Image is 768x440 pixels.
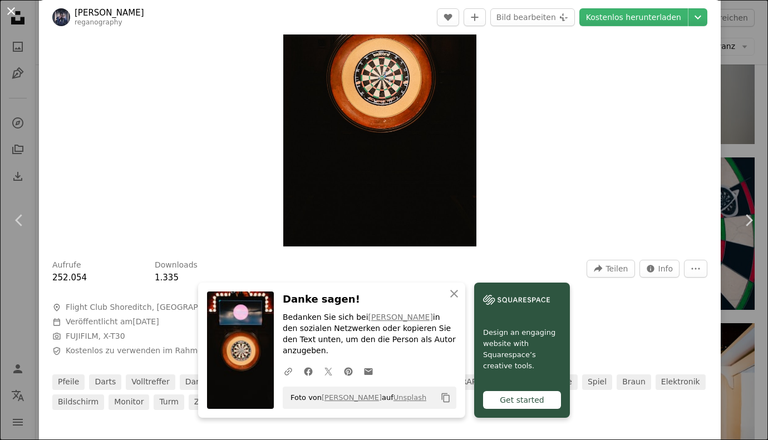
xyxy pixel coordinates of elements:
a: Turm [154,394,184,410]
span: Veröffentlicht am [66,317,159,326]
a: zeigen [189,394,227,410]
a: Darts [89,374,121,390]
a: braun [617,374,651,390]
button: Statistiken zu diesem Bild [639,260,680,278]
span: Flight Club Shoreditch, [GEOGRAPHIC_DATA], [GEOGRAPHIC_DATA], [GEOGRAPHIC_DATA] [66,302,386,313]
a: Auf Twitter teilen [318,360,338,382]
span: Design an engaging website with Squarespace’s creative tools. [483,327,561,372]
span: Foto von auf [285,389,426,407]
button: Bild bearbeiten [490,8,575,26]
h3: Downloads [155,260,198,271]
img: Zum Profil von Samuel Regan-Asante [52,8,70,26]
span: Info [658,260,673,277]
a: Volltreffer [126,374,175,390]
a: Monitor [109,394,149,410]
a: [PERSON_NAME] [322,393,382,402]
a: pfeile [52,374,85,390]
button: Dieses Bild teilen [587,260,634,278]
p: Bedanken Sie sich bei in den sozialen Netzwerken oder kopieren Sie den Text unten, um den die Per... [283,312,456,357]
a: Bildschirm [52,394,104,410]
a: Auf Facebook teilen [298,360,318,382]
a: Unsplash [393,393,426,402]
button: Downloadgröße auswählen [688,8,707,26]
span: 1.335 [155,273,179,283]
div: Get started [483,391,561,409]
h3: Danke sagen! [283,291,456,308]
a: Dartscheibe [180,374,238,390]
span: Teilen [605,260,628,277]
h3: Aufrufe [52,260,81,271]
a: Design an engaging website with Squarespace’s creative tools.Get started [474,283,570,418]
button: FUJIFILM, X-T30 [66,331,125,342]
button: Gefällt mir [437,8,459,26]
a: [PERSON_NAME] [368,313,433,322]
time: 13. September 2020 um 13:12:46 MESZ [132,317,159,326]
button: Zu Kollektion hinzufügen [464,8,486,26]
button: In die Zwischenablage kopieren [436,388,455,407]
a: Weiter [729,167,768,274]
a: Auf Pinterest teilen [338,360,358,382]
a: Kostenlos herunterladen [579,8,688,26]
a: [PERSON_NAME] [75,7,144,18]
span: Kostenlos zu verwenden im Rahmen der [66,345,285,357]
a: Via E-Mail teilen teilen [358,360,378,382]
a: reganography [75,18,122,26]
button: Weitere Aktionen [684,260,707,278]
a: Elektronik [656,374,706,390]
span: 252.054 [52,273,87,283]
a: Spiel [582,374,612,390]
img: file-1606177908946-d1eed1cbe4f5image [483,291,550,308]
